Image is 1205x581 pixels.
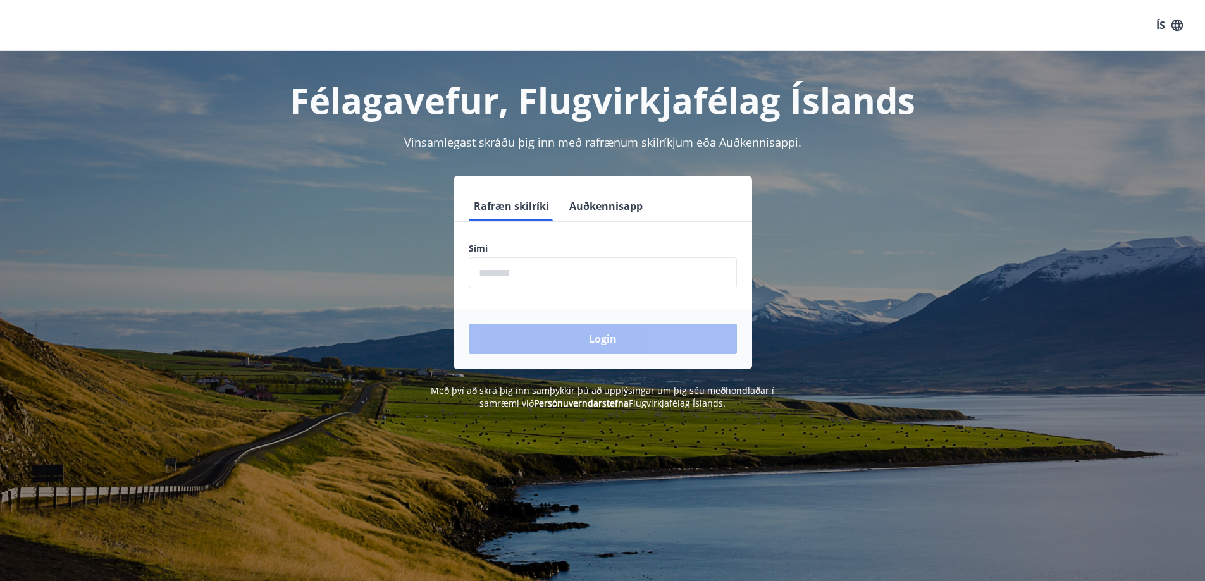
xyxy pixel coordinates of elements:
button: Auðkennisapp [564,191,648,221]
h1: Félagavefur, Flugvirkjafélag Íslands [163,76,1043,124]
span: Vinsamlegast skráðu þig inn með rafrænum skilríkjum eða Auðkennisappi. [404,135,801,150]
span: Með því að skrá þig inn samþykkir þú að upplýsingar um þig séu meðhöndlaðar í samræmi við Flugvir... [431,384,774,409]
a: Persónuverndarstefna [534,397,629,409]
label: Sími [469,242,737,255]
button: ÍS [1149,14,1190,37]
button: Rafræn skilríki [469,191,554,221]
